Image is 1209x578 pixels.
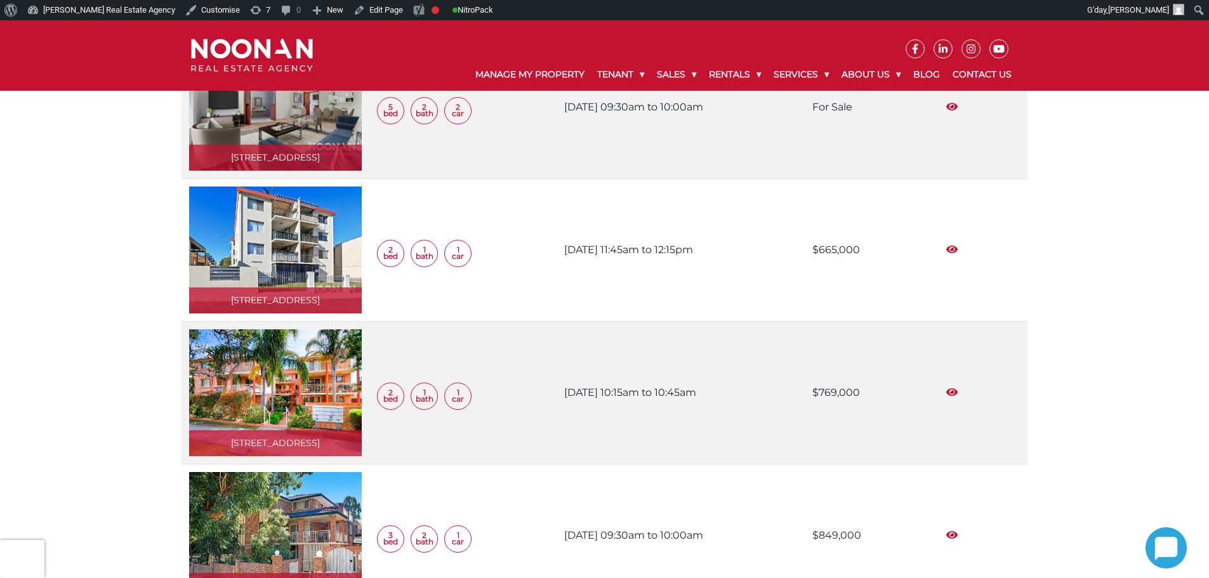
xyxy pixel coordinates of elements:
span: 2 Bath [411,525,438,553]
svg: View More [946,530,958,540]
img: Noonan Real Estate Agency [191,39,313,72]
span: 1 Bath [411,383,438,410]
div: Focus keyphrase not set [432,6,439,14]
span: 1 Car [444,240,472,267]
span: [PERSON_NAME] [1108,5,1169,15]
a: About Us [835,58,907,91]
span: 3 Bed [377,525,404,553]
a: Tenant [591,58,651,91]
svg: View More [946,102,958,112]
span: 2 Car [444,97,472,124]
a: View More [946,386,958,398]
td: $665,000 [805,179,939,322]
a: Manage My Property [469,58,591,91]
p: [DATE] 09:30am to 10:00am [564,98,739,117]
a: Sales [651,58,703,91]
svg: View More [946,244,958,254]
span: 5 Bed [377,97,404,124]
span: 2 Bed [377,240,404,267]
a: View More [946,101,958,113]
svg: View More [946,387,958,397]
span: 2 Bath [411,97,438,124]
a: Services [767,58,835,91]
td: For Sale [805,36,939,179]
span: 2 Bed [377,383,404,410]
a: Blog [907,58,946,91]
span: 1 Car [444,525,472,553]
span: 1 Bath [411,240,438,267]
a: Rentals [703,58,767,91]
p: [DATE] 11:45am to 12:15pm [564,240,739,259]
td: $769,000 [805,322,939,464]
p: [DATE] 09:30am to 10:00am [564,526,739,545]
a: View More [946,529,958,541]
a: Contact Us [946,58,1018,91]
a: View More [946,244,958,256]
p: [DATE] 10:15am to 10:45am [564,383,739,402]
span: 1 Car [444,383,472,410]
